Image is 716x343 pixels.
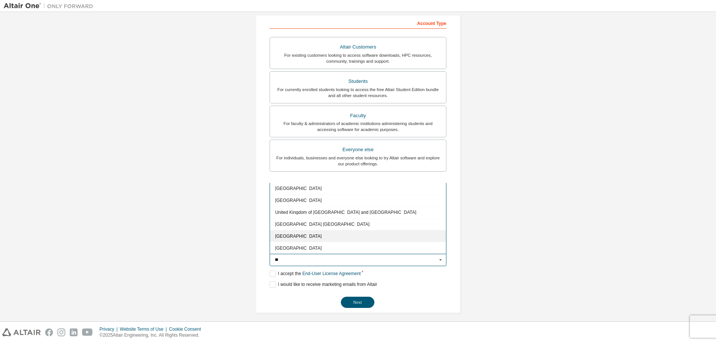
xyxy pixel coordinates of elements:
div: Cookie Consent [169,326,205,332]
img: facebook.svg [45,328,53,336]
div: For existing customers looking to access software downloads, HPC resources, community, trainings ... [274,52,442,64]
div: Students [274,76,442,87]
label: I would like to receive marketing emails from Altair [270,281,377,288]
a: End-User License Agreement [302,271,361,276]
label: I accept the [270,271,361,277]
div: Altair Customers [274,42,442,52]
img: Altair One [4,2,97,10]
span: [GEOGRAPHIC_DATA] [275,199,441,203]
span: [GEOGRAPHIC_DATA] [275,246,441,250]
img: altair_logo.svg [2,328,41,336]
div: Website Terms of Use [120,326,169,332]
p: © 2025 Altair Engineering, Inc. All Rights Reserved. [100,332,205,339]
img: linkedin.svg [70,328,78,336]
span: [GEOGRAPHIC_DATA] [275,234,441,238]
img: youtube.svg [82,328,93,336]
span: United Kingdom of [GEOGRAPHIC_DATA] and [GEOGRAPHIC_DATA] [275,211,441,215]
div: Privacy [100,326,120,332]
img: instagram.svg [57,328,65,336]
div: Faculty [274,110,442,121]
div: Everyone else [274,144,442,155]
span: [GEOGRAPHIC_DATA] [275,187,441,191]
div: For faculty & administrators of academic institutions administering students and accessing softwa... [274,121,442,132]
div: Account Type [270,17,446,29]
span: [GEOGRAPHIC_DATA] [GEOGRAPHIC_DATA] [275,222,441,227]
div: For individuals, businesses and everyone else looking to try Altair software and explore our prod... [274,155,442,167]
button: Next [341,297,374,308]
div: For currently enrolled students looking to access the free Altair Student Edition bundle and all ... [274,87,442,99]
